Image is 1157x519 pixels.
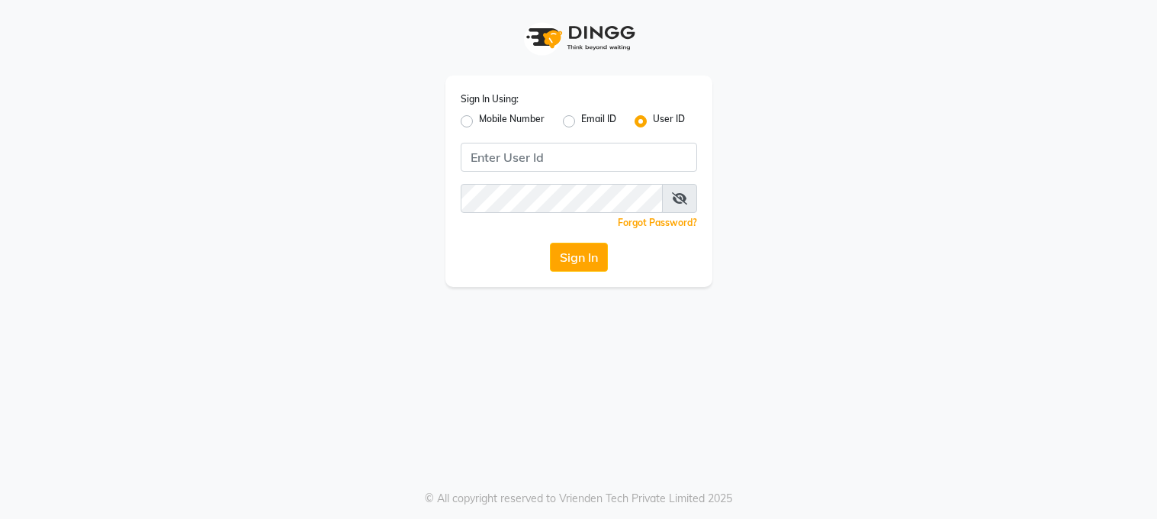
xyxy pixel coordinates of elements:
label: Mobile Number [479,112,545,131]
label: User ID [653,112,685,131]
label: Email ID [581,112,616,131]
img: logo1.svg [518,15,640,60]
input: Username [461,143,697,172]
a: Forgot Password? [618,217,697,228]
input: Username [461,184,663,213]
button: Sign In [550,243,608,272]
label: Sign In Using: [461,92,519,106]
